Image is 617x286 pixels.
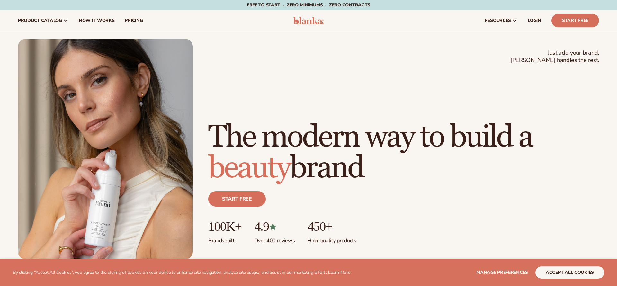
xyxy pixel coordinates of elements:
p: High-quality products [308,234,356,244]
span: Just add your brand. [PERSON_NAME] handles the rest. [510,49,599,64]
span: Manage preferences [476,269,528,275]
p: 100K+ [208,219,241,234]
a: Start Free [551,14,599,27]
span: beauty [208,149,290,187]
p: Brands built [208,234,241,244]
p: 4.9 [254,219,295,234]
span: pricing [125,18,143,23]
img: Female holding tanning mousse. [18,39,193,259]
button: accept all cookies [535,266,604,279]
a: pricing [120,10,148,31]
img: logo [293,17,324,24]
h1: The modern way to build a brand [208,122,599,183]
a: Learn More [328,269,350,275]
p: Over 400 reviews [254,234,295,244]
p: By clicking "Accept All Cookies", you agree to the storing of cookies on your device to enhance s... [13,270,350,275]
span: resources [485,18,511,23]
a: Start free [208,191,266,207]
a: resources [479,10,523,31]
a: LOGIN [523,10,546,31]
span: LOGIN [528,18,541,23]
span: Free to start · ZERO minimums · ZERO contracts [247,2,370,8]
p: 450+ [308,219,356,234]
a: How It Works [74,10,120,31]
span: product catalog [18,18,62,23]
a: product catalog [13,10,74,31]
button: Manage preferences [476,266,528,279]
span: How It Works [79,18,115,23]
